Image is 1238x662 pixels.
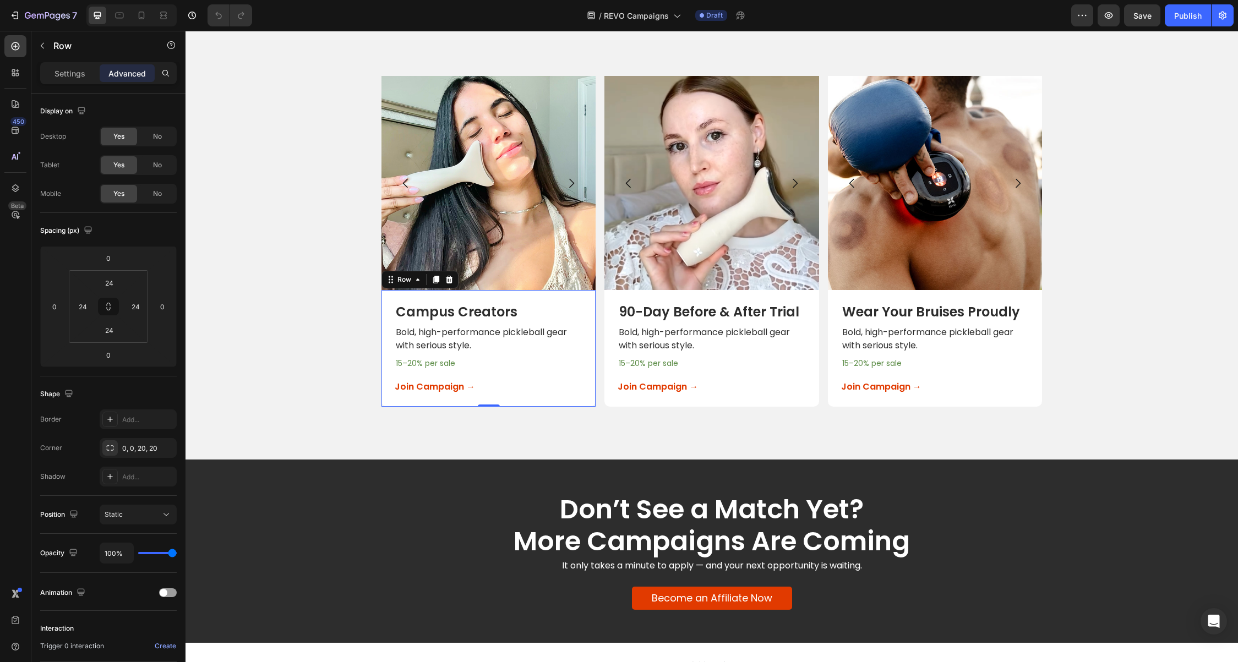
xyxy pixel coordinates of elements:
[40,387,75,402] div: Shape
[46,298,63,315] input: 0
[433,295,619,321] p: Bold, high-performance pickleball gear with serious style.
[40,104,88,119] div: Display on
[74,298,91,315] input: 24px
[53,39,147,52] p: Row
[113,189,124,199] span: Yes
[10,117,26,126] div: 450
[642,45,857,259] img: gempages_443028309513601835-5e35541d-e291-4cff-abb0-03afe2137943.png
[108,68,146,79] p: Advanced
[210,273,396,289] p: Campus Creators
[186,31,1238,662] iframe: Design area
[433,273,619,289] p: 90-Day Before & After Trial
[122,415,174,425] div: Add...
[105,510,123,518] span: Static
[122,472,174,482] div: Add...
[432,350,532,362] button: <p>Join Campaign →</p>
[432,350,512,362] p: Join Campaign →
[98,275,120,291] input: 24px
[208,4,252,26] div: Undo/Redo
[113,160,124,170] span: Yes
[4,4,82,26] button: 7
[209,350,309,362] button: <p>Join Campaign →</p>
[40,443,62,453] div: Corner
[706,10,723,20] span: Draft
[419,45,633,259] img: gempages_443028309513601835-e99e59dd-b11c-4d70-a1d3-281f94680e05.png
[153,160,162,170] span: No
[657,295,842,321] p: Bold, high-performance pickleball gear with serious style.
[1165,4,1211,26] button: Publish
[1174,10,1202,21] div: Publish
[817,137,848,168] button: Carousel Next Arrow
[210,295,396,321] p: Bold, high-performance pickleball gear with serious style.
[97,347,119,363] input: 0
[154,298,171,315] input: 0
[40,414,62,424] div: Border
[8,201,26,210] div: Beta
[100,505,177,524] button: Static
[155,641,176,651] div: Create
[1124,4,1160,26] button: Save
[40,546,80,561] div: Opacity
[197,528,855,541] p: It only takes a minute to apply — and your next opportunity is waiting.
[40,160,59,170] div: Tablet
[40,623,74,633] div: Interaction
[656,350,736,362] p: Join Campaign →
[205,137,236,168] button: Carousel Back Arrow
[500,628,553,639] span: Add section
[210,327,396,338] p: 15–20% per sale
[446,556,607,578] button: <p>Become an Affiliate Now</p>
[370,137,401,168] button: Carousel Next Arrow
[40,132,66,141] div: Desktop
[72,9,77,22] p: 7
[209,350,290,362] p: Join Campaign →
[651,137,682,168] button: Carousel Back Arrow
[196,462,857,527] h2: Don’t See a Match Yet? More Campaigns Are Coming
[40,189,61,199] div: Mobile
[54,68,85,79] p: Settings
[594,137,625,168] button: Carousel Next Arrow
[466,560,587,574] p: Become an Affiliate Now
[113,132,124,141] span: Yes
[656,350,756,362] button: <p>Join Campaign →</p>
[40,586,88,600] div: Animation
[40,507,80,522] div: Position
[657,273,842,289] p: Wear Your Bruises Proudly
[40,472,66,482] div: Shadow
[196,45,410,259] img: gempages_443028309513601835-bf9a3105-6131-4882-aa46-50fbdb15bb6e.png
[1133,11,1152,20] span: Save
[604,10,669,21] span: REVO Campaigns
[657,327,842,338] p: 15–20% per sale
[40,641,104,651] span: Trigger 0 interaction
[154,639,177,653] button: Create
[210,244,228,254] div: Row
[40,223,95,238] div: Spacing (px)
[1201,608,1227,634] div: Open Intercom Messenger
[153,189,162,199] span: No
[428,137,459,168] button: Carousel Back Arrow
[100,543,133,563] input: Auto
[599,10,602,21] span: /
[122,444,174,453] div: 0, 0, 20, 20
[127,298,144,315] input: 24px
[98,322,120,338] input: 24px
[433,327,619,338] p: 15–20% per sale
[153,132,162,141] span: No
[97,250,119,266] input: 0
